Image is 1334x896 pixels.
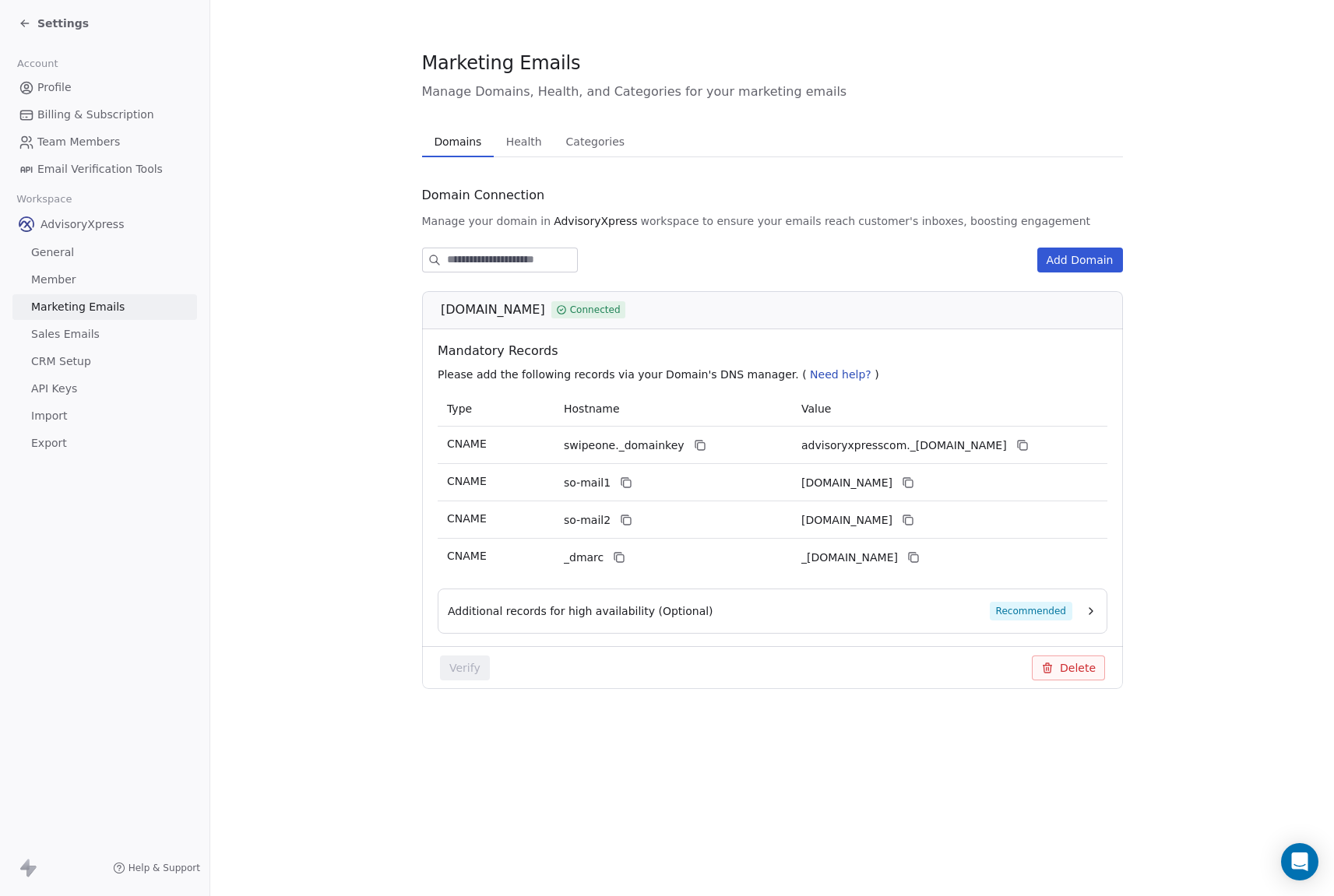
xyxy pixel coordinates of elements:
a: Member [12,267,197,293]
span: CNAME [447,437,487,450]
span: Connected [569,303,620,317]
button: Delete [1032,655,1105,680]
a: Profile [12,75,197,100]
a: Team Members [12,129,197,155]
span: AdvisoryXpress [554,213,637,229]
span: Team Members [37,134,120,150]
a: Sales Emails [12,322,197,347]
span: so-mail2 [564,512,611,529]
a: API Keys [12,376,197,402]
a: CRM Setup [12,349,197,374]
a: Import [12,403,197,429]
span: CNAME [447,550,487,562]
span: Export [31,435,67,452]
a: Email Verification Tools [12,156,197,182]
a: Marketing Emails [12,294,197,320]
span: Member [31,272,76,288]
button: Verify [440,655,490,680]
a: Billing & Subscription [12,102,197,128]
span: Settings [37,16,89,31]
span: so-mail1 [564,475,611,491]
span: Import [31,408,67,424]
a: Settings [19,16,89,31]
span: _dmarc.swipeone.email [801,550,898,566]
span: customer's inboxes, boosting engagement [858,213,1090,229]
span: CNAME [447,475,487,487]
div: Open Intercom Messenger [1281,843,1318,880]
span: AdvisoryXpress [40,216,124,232]
span: Help & Support [128,862,200,874]
span: advisoryxpresscom._domainkey.swipeone.email [801,437,1007,454]
span: workspace to ensure your emails reach [641,213,856,229]
a: Help & Support [113,862,200,874]
span: Workspace [10,188,79,211]
span: CRM Setup [31,353,91,370]
span: CNAME [447,512,487,525]
img: AX_logo_device_1080.png [19,216,34,232]
span: advisoryxpresscom2.swipeone.email [801,512,892,529]
button: Add Domain [1037,248,1123,272]
p: Type [447,401,545,417]
span: Email Verification Tools [37,161,163,177]
span: Additional records for high availability (Optional) [448,603,713,619]
span: Need help? [810,368,871,381]
a: General [12,240,197,265]
span: Hostname [564,402,620,415]
p: Please add the following records via your Domain's DNS manager. ( ) [438,367,1114,382]
span: General [31,244,74,261]
span: Manage your domain in [422,213,551,229]
span: Marketing Emails [422,51,581,75]
span: Billing & Subscription [37,107,154,123]
span: Categories [560,131,631,153]
span: swipeone._domainkey [564,437,685,454]
span: Mandatory Records [438,342,1114,360]
span: [DOMAIN_NAME] [441,300,545,319]
span: Health [500,131,548,153]
span: Account [10,52,65,76]
span: Domains [428,131,487,153]
span: Manage Domains, Health, and Categories for your marketing emails [422,83,1123,101]
span: Domain Connection [422,186,545,205]
span: _dmarc [564,550,604,566]
a: Export [12,430,197,456]
span: Recommended [989,602,1072,620]
span: advisoryxpresscom1.swipeone.email [801,475,892,491]
span: Marketing Emails [31,299,125,315]
span: Sales Emails [31,326,100,343]
span: Value [801,402,831,415]
span: Profile [37,79,72,96]
button: Additional records for high availability (Optional)Recommended [448,602,1097,620]
span: API Keys [31,381,77,397]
